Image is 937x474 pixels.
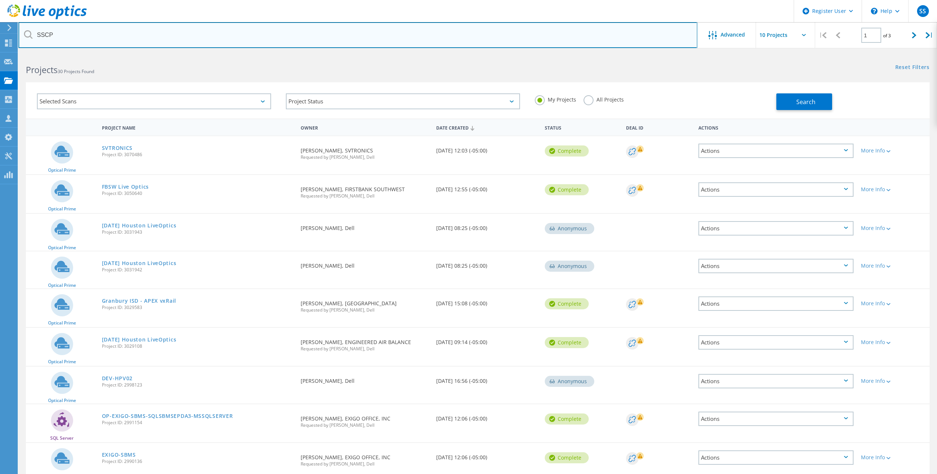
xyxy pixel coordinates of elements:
div: Actions [698,144,854,158]
span: Optical Prime [48,321,76,325]
span: of 3 [883,32,891,39]
span: Project ID: 3050640 [102,191,293,196]
span: Optical Prime [48,360,76,364]
div: More Info [861,301,926,306]
span: SS [919,8,926,14]
div: Complete [545,452,589,463]
span: Advanced [721,32,745,37]
div: More Info [861,226,926,231]
div: [PERSON_NAME], SVTRONICS [297,136,432,167]
span: Optical Prime [48,398,76,403]
span: Project ID: 3070486 [102,152,293,157]
span: Requested by [PERSON_NAME], Dell [301,347,429,351]
div: Owner [297,120,432,134]
div: Actions [698,412,854,426]
span: Requested by [PERSON_NAME], Dell [301,423,429,427]
label: All Projects [584,95,624,102]
span: Requested by [PERSON_NAME], Dell [301,155,429,159]
div: Deal Id [622,120,695,134]
div: Complete [545,337,589,348]
div: [PERSON_NAME], EXIGO OFFICE, INC [297,404,432,435]
label: My Projects [535,95,576,102]
span: Project ID: 3029583 [102,305,293,310]
span: Project ID: 2990136 [102,459,293,464]
div: [PERSON_NAME], FIRSTBANK SOUTHWEST [297,175,432,206]
a: Reset Filters [895,65,930,71]
div: Anonymous [545,261,594,272]
div: [DATE] 12:06 (-05:00) [432,404,541,429]
div: [PERSON_NAME], EXIGO OFFICE, INC [297,443,432,474]
div: Actions [698,182,854,197]
div: [DATE] 16:56 (-05:00) [432,367,541,391]
div: More Info [861,340,926,345]
div: Actions [698,296,854,311]
span: Project ID: 3031942 [102,268,293,272]
a: [DATE] Houston LiveOptics [102,337,177,342]
div: Date Created [432,120,541,134]
a: Granbury ISD - APEX vxRail [102,298,176,303]
div: Project Status [286,93,520,109]
div: Complete [545,145,589,157]
div: More Info [861,148,926,153]
div: Actions [695,120,857,134]
div: Complete [545,184,589,195]
div: Actions [698,450,854,465]
a: [DATE] Houston LiveOptics [102,261,177,266]
div: Complete [545,298,589,309]
div: Project Name [98,120,297,134]
span: Optical Prime [48,168,76,172]
div: [PERSON_NAME], Dell [297,367,432,391]
span: 30 Projects Found [58,68,94,75]
div: [DATE] 09:14 (-05:00) [432,328,541,352]
div: | [922,22,937,48]
div: | [815,22,830,48]
span: SQL Server [50,436,73,440]
span: Optical Prime [48,207,76,211]
button: Search [776,93,832,110]
a: DEV-HPV02 [102,376,133,381]
input: Search projects by name, owner, ID, company, etc [18,22,697,48]
div: [DATE] 12:55 (-05:00) [432,175,541,199]
svg: \n [871,8,878,14]
div: Anonymous [545,376,594,387]
div: [PERSON_NAME], Dell [297,214,432,238]
a: OP-EXIGO-SBMS-SQLSBMSEPDA3-MSSQLSERVER [102,413,233,419]
div: Actions [698,259,854,273]
span: Project ID: 3029108 [102,344,293,348]
div: Actions [698,374,854,388]
span: Project ID: 2991154 [102,420,293,425]
a: Live Optics Dashboard [7,16,87,21]
div: [DATE] 15:08 (-05:00) [432,289,541,313]
div: [DATE] 08:25 (-05:00) [432,214,541,238]
div: More Info [861,455,926,460]
div: Anonymous [545,223,594,234]
div: More Info [861,187,926,192]
b: Projects [26,64,58,76]
div: Complete [545,413,589,425]
div: [PERSON_NAME], ENGINEERED AIR BALANCE [297,328,432,358]
div: Status [541,120,622,134]
div: [PERSON_NAME], [GEOGRAPHIC_DATA] [297,289,432,320]
div: Actions [698,221,854,236]
div: Selected Scans [37,93,271,109]
span: Search [796,98,815,106]
span: Project ID: 3031943 [102,230,293,234]
div: More Info [861,378,926,384]
div: Actions [698,335,854,350]
div: [DATE] 12:03 (-05:00) [432,136,541,161]
div: [DATE] 08:25 (-05:00) [432,251,541,276]
div: [DATE] 12:06 (-05:00) [432,443,541,467]
span: Requested by [PERSON_NAME], Dell [301,462,429,466]
div: [PERSON_NAME], Dell [297,251,432,276]
span: Requested by [PERSON_NAME], Dell [301,308,429,312]
div: More Info [861,263,926,268]
a: EXIGO-SBMS [102,452,136,457]
a: FBSW Live Optics [102,184,149,189]
a: [DATE] Houston LiveOptics [102,223,177,228]
span: Optical Prime [48,283,76,288]
span: Optical Prime [48,245,76,250]
span: Project ID: 2998123 [102,383,293,387]
a: SVTRONICS [102,145,133,151]
span: Requested by [PERSON_NAME], Dell [301,194,429,198]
